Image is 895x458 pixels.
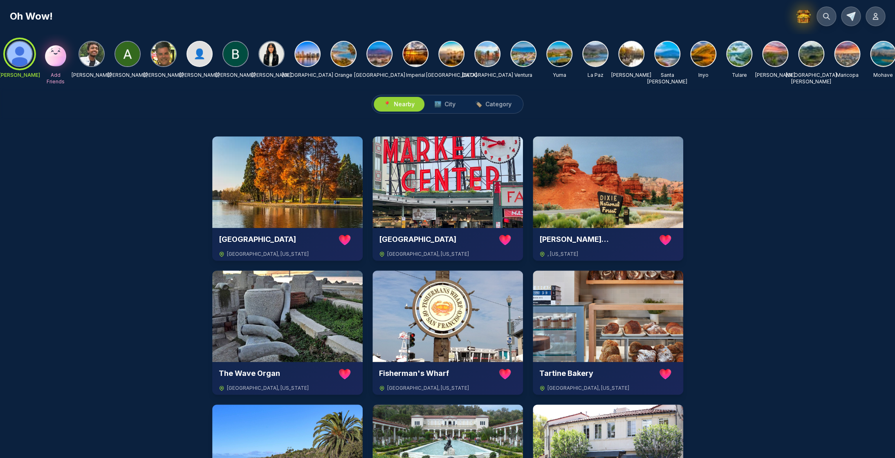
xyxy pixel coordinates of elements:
[372,270,523,362] img: Fisherman's Wharf
[755,72,795,78] p: [PERSON_NAME]
[439,42,464,66] img: Los Angeles
[394,100,415,108] span: Nearby
[331,42,356,66] img: Orange
[367,42,392,66] img: Riverside
[384,100,390,108] span: 📍
[334,72,352,78] p: Orange
[282,72,333,78] p: [GEOGRAPHIC_DATA]
[406,72,425,78] p: Imperial
[611,72,651,78] p: [PERSON_NAME]
[732,72,747,78] p: Tulare
[553,72,566,78] p: Yuma
[647,72,687,85] p: Santa [PERSON_NAME]
[799,42,823,66] img: San Luis Obispo
[227,251,309,257] span: [GEOGRAPHIC_DATA] , [US_STATE]
[223,42,248,66] img: Brendan Delumpa
[108,72,148,78] p: [PERSON_NAME]
[251,72,292,78] p: [PERSON_NAME]
[533,136,683,228] img: Dixie National Forest
[763,42,787,66] img: Clark
[144,72,184,78] p: [PERSON_NAME]
[424,97,465,112] button: 🏙️City
[379,368,493,379] h3: Fisherman's Wharf
[193,47,206,60] span: 👤
[795,8,812,25] img: Treasure Hunt
[387,385,469,391] span: [GEOGRAPHIC_DATA] , [US_STATE]
[655,42,680,66] img: Santa Barbara
[547,385,629,391] span: [GEOGRAPHIC_DATA] , [US_STATE]
[434,100,441,108] span: 🏙️
[836,72,859,78] p: Maricopa
[115,42,140,66] img: Anna Miller
[212,136,363,228] img: Green Lake Park
[698,72,709,78] p: Inyo
[179,72,220,78] p: [PERSON_NAME]
[10,10,53,23] h1: Oh Wow!
[43,41,69,67] img: Add Friends
[786,72,837,85] p: [GEOGRAPHIC_DATA][PERSON_NAME]
[691,42,716,66] img: Inyo
[387,251,469,257] span: [GEOGRAPHIC_DATA] , [US_STATE]
[539,368,654,379] h3: Tartine Bakery
[72,72,112,78] p: [PERSON_NAME]
[259,42,284,66] img: KHUSHI KASTURIYA
[215,72,256,78] p: [PERSON_NAME]
[539,234,654,245] h3: [PERSON_NAME][GEOGRAPHIC_DATA]
[43,72,69,85] p: Add Friends
[219,368,333,379] h3: The Wave Organ
[583,42,608,66] img: La Paz
[403,42,428,66] img: Imperial
[227,385,309,391] span: [GEOGRAPHIC_DATA] , [US_STATE]
[511,42,536,66] img: Ventura
[619,42,644,66] img: Kern
[444,100,455,108] span: City
[372,136,523,228] img: Pike Place Market
[514,72,532,78] p: Ventura
[475,100,482,108] span: 🏷️
[212,270,363,362] img: The Wave Organ
[475,42,500,66] img: San Bernardino
[533,270,683,362] img: Tartine Bakery
[547,42,572,66] img: Yuma
[873,72,893,78] p: Mohave
[547,251,578,257] span: , [US_STATE]
[462,72,513,78] p: [GEOGRAPHIC_DATA]
[835,42,859,66] img: Maricopa
[374,97,424,112] button: 📍Nearby
[219,234,333,245] h3: [GEOGRAPHIC_DATA]
[795,7,812,26] button: Treasure Hunt
[354,72,405,78] p: [GEOGRAPHIC_DATA]
[465,97,521,112] button: 🏷️Category
[426,72,477,78] p: [GEOGRAPHIC_DATA]
[151,42,176,66] img: Kevin Baldwin
[379,234,493,245] h3: [GEOGRAPHIC_DATA]
[588,72,603,78] p: La Paz
[295,42,320,66] img: San Diego
[727,42,751,66] img: Tulare
[79,42,104,66] img: NIKHIL AGARWAL
[485,100,511,108] span: Category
